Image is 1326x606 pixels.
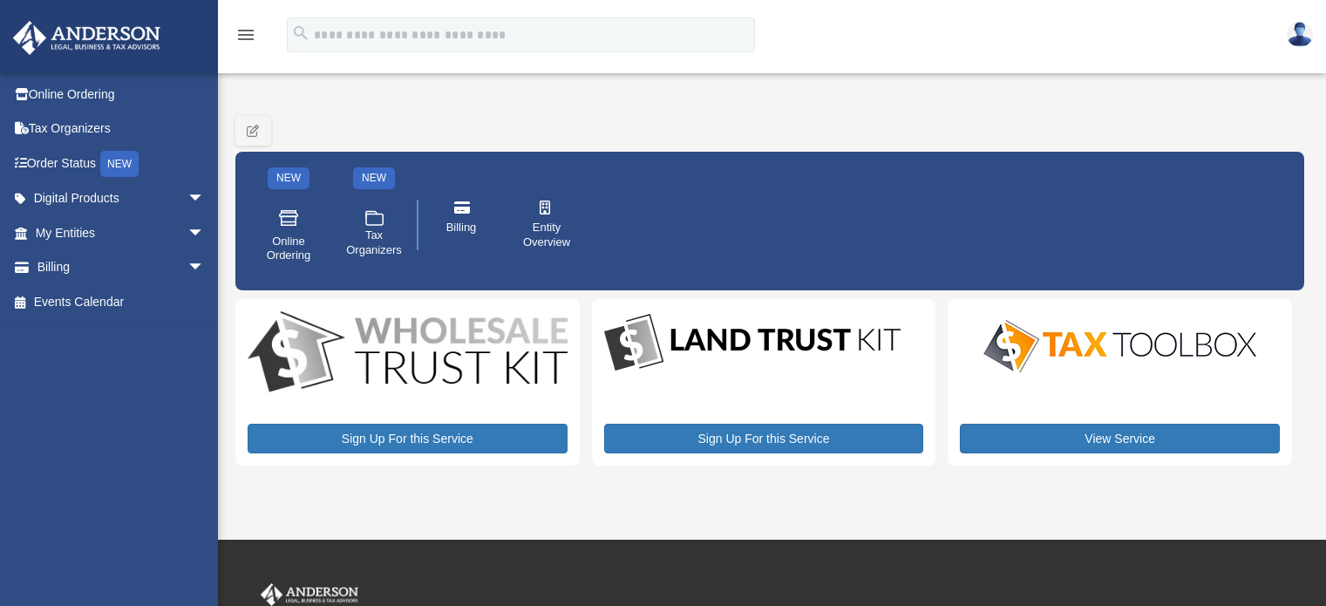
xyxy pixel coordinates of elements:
a: Online Ordering [12,77,231,112]
span: Entity Overview [522,221,571,250]
a: Digital Productsarrow_drop_down [12,181,222,216]
span: Billing [446,221,477,235]
span: Online Ordering [264,235,313,264]
a: Entity Overview [510,188,583,262]
a: Billing [425,188,498,262]
span: arrow_drop_down [187,250,222,286]
img: Anderson Advisors Platinum Portal [257,583,362,606]
i: menu [235,24,256,45]
a: Billingarrow_drop_down [12,250,231,285]
a: Order StatusNEW [12,146,231,181]
a: Tax Organizers [12,112,231,146]
span: arrow_drop_down [187,181,222,217]
div: NEW [268,167,309,189]
span: Tax Organizers [346,228,402,258]
img: WS-Trust-Kit-lgo-1.jpg [248,311,568,396]
img: Anderson Advisors Platinum Portal [8,21,166,55]
i: search [291,24,310,43]
a: Online Ordering [252,195,325,276]
div: NEW [100,151,139,177]
a: menu [235,31,256,45]
a: Events Calendar [12,284,231,319]
a: Tax Organizers [337,195,411,276]
span: arrow_drop_down [187,215,222,251]
div: NEW [353,167,395,189]
a: Sign Up For this Service [604,424,924,453]
img: User Pic [1287,22,1313,47]
a: Sign Up For this Service [248,424,568,453]
a: View Service [960,424,1280,453]
a: My Entitiesarrow_drop_down [12,215,231,250]
img: LandTrust_lgo-1.jpg [604,311,901,375]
